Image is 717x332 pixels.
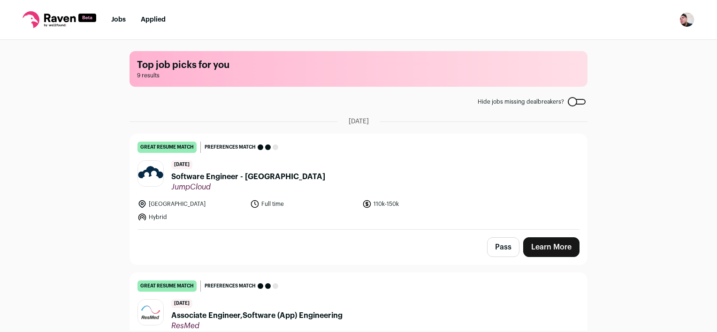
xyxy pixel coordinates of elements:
[487,237,519,257] button: Pass
[138,300,163,325] img: fe554c666d43d7fad6ccba3e99980090a7ae52f65cc822b77630b596f8f2c29a.jpg
[111,16,126,23] a: Jobs
[205,281,256,291] span: Preferences match
[137,142,197,153] div: great resume match
[171,310,343,321] span: Associate Engineer,Software (App) Engineering
[171,171,325,182] span: Software Engineer - [GEOGRAPHIC_DATA]
[137,199,244,209] li: [GEOGRAPHIC_DATA]
[679,12,694,27] button: Open dropdown
[137,280,197,292] div: great resume match
[205,143,256,152] span: Preferences match
[478,98,564,106] span: Hide jobs missing dealbreakers?
[130,134,587,229] a: great resume match Preferences match [DATE] Software Engineer - [GEOGRAPHIC_DATA] JumpCloud [GEOG...
[523,237,580,257] a: Learn More
[171,160,192,169] span: [DATE]
[138,161,163,186] img: 8603262506a618c2c34502c08578c051d897d64170724d4ef828df2531f320cf.jpg
[137,59,580,72] h1: Top job picks for you
[362,199,469,209] li: 110k-150k
[137,212,244,222] li: Hybrid
[137,72,580,79] span: 9 results
[171,182,325,192] span: JumpCloud
[250,199,357,209] li: Full time
[171,299,192,308] span: [DATE]
[141,16,166,23] a: Applied
[171,321,343,331] span: ResMed
[679,12,694,27] img: 13137035-medium_jpg
[349,117,369,126] span: [DATE]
